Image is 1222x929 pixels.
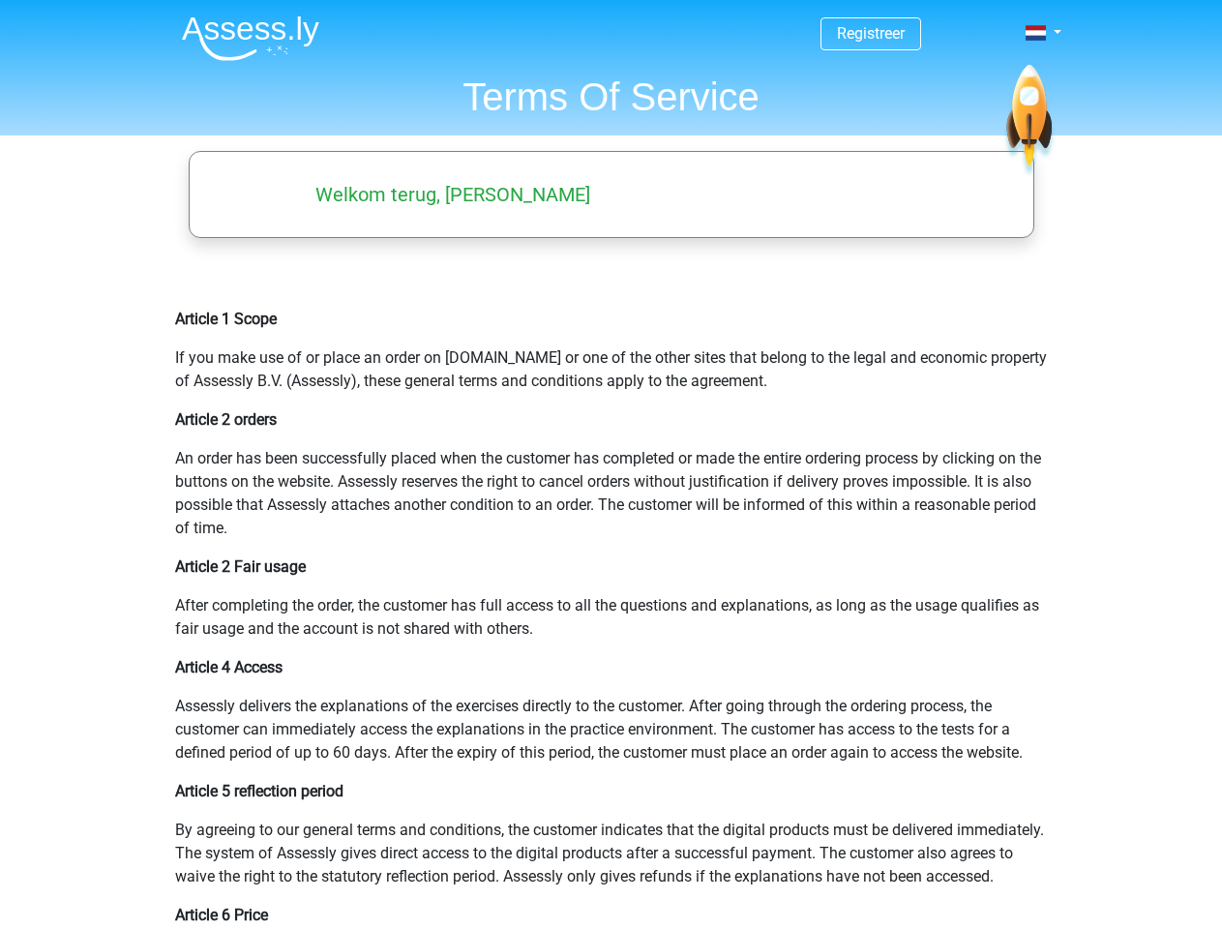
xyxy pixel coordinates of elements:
p: Assessly delivers the explanations of the exercises directly to the customer. After going through... [175,695,1048,764]
b: Article 2 orders [175,410,277,429]
img: spaceship.7d73109d6933.svg [1002,65,1056,178]
b: Article 4 Access [175,658,283,676]
p: If you make use of or place an order on [DOMAIN_NAME] or one of the other sites that belong to th... [175,346,1048,393]
a: Registreer [837,24,905,43]
b: Article 1 Scope [175,310,277,328]
p: An order has been successfully placed when the customer has completed or made the entire ordering... [175,447,1048,540]
img: Assessly [182,15,319,61]
p: After completing the order, the customer has full access to all the questions and explanations, a... [175,594,1048,641]
h5: Welkom terug, [PERSON_NAME] [213,183,693,206]
b: Article 2 Fair usage [175,557,306,576]
b: Article 6 Price [175,906,268,924]
p: By agreeing to our general terms and conditions, the customer indicates that the digital products... [175,819,1048,888]
h1: Terms Of Service [166,74,1057,120]
b: Article 5 reflection period [175,782,343,800]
